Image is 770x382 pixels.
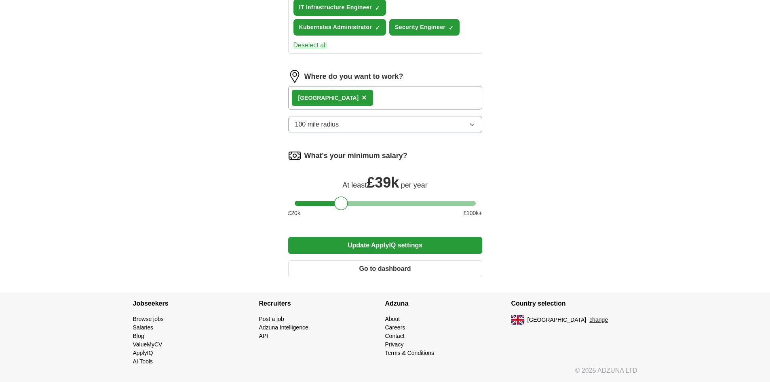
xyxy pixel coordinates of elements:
span: × [362,93,367,102]
button: 100 mile radius [288,116,482,133]
button: Deselect all [293,40,327,50]
span: £ 20 k [288,209,300,217]
a: Contact [385,333,405,339]
span: ✓ [449,25,454,31]
h4: Country selection [511,292,637,315]
button: Go to dashboard [288,260,482,277]
a: Careers [385,324,405,331]
a: AI Tools [133,358,153,365]
span: £ 100 k+ [463,209,482,217]
a: Browse jobs [133,316,164,322]
span: At least [342,181,367,189]
div: © 2025 ADZUNA LTD [127,366,644,382]
a: Terms & Conditions [385,350,434,356]
img: salary.png [288,149,301,162]
span: [GEOGRAPHIC_DATA] [527,316,586,324]
span: IT Infrastructure Engineer [299,3,372,12]
span: 100 mile radius [295,120,339,129]
a: Blog [133,333,144,339]
a: Salaries [133,324,154,331]
span: ✓ [375,25,380,31]
button: Kubernetes Administrator✓ [293,19,386,36]
a: Adzuna Intelligence [259,324,308,331]
label: What's your minimum salary? [304,150,407,161]
span: Security Engineer [395,23,445,32]
a: About [385,316,400,322]
span: ✓ [375,5,380,11]
a: ValueMyCV [133,341,162,348]
button: × [362,92,367,104]
a: Post a job [259,316,284,322]
a: ApplyIQ [133,350,153,356]
button: change [589,316,608,324]
button: Update ApplyIQ settings [288,237,482,254]
img: location.png [288,70,301,83]
div: [GEOGRAPHIC_DATA] [298,94,359,102]
button: Security Engineer✓ [389,19,460,36]
a: API [259,333,268,339]
span: £ 39k [367,174,399,191]
img: UK flag [511,315,524,325]
a: Privacy [385,341,404,348]
label: Where do you want to work? [304,71,403,82]
span: Kubernetes Administrator [299,23,372,32]
span: per year [401,181,428,189]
